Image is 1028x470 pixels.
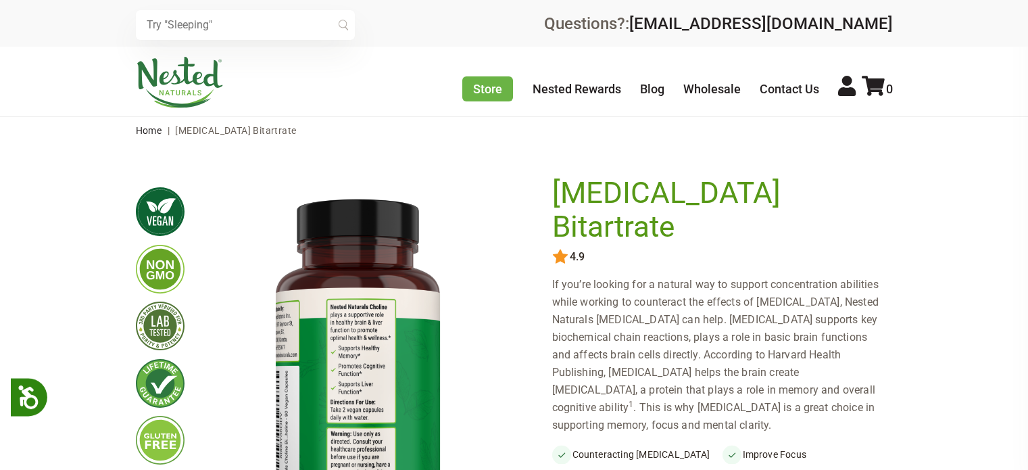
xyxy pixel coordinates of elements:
span: | [164,125,173,136]
a: Wholesale [683,82,741,96]
h1: [MEDICAL_DATA] Bitartrate [552,177,886,243]
nav: breadcrumbs [136,117,893,144]
img: vegan [136,187,185,236]
a: [EMAIL_ADDRESS][DOMAIN_NAME] [629,14,893,33]
img: glutenfree [136,416,185,465]
a: Store [462,76,513,101]
img: star.svg [552,249,568,265]
a: 0 [862,82,893,96]
div: Questions?: [544,16,893,32]
a: Home [136,125,162,136]
sup: 1 [629,400,633,409]
a: Contact Us [760,82,819,96]
img: thirdpartytested [136,302,185,350]
input: Try "Sleeping" [136,10,355,40]
span: 4.9 [568,251,585,263]
img: Nested Naturals [136,57,224,108]
li: Counteracting [MEDICAL_DATA] [552,445,723,464]
img: lifetimeguarantee [136,359,185,408]
a: Blog [640,82,664,96]
div: If you’re looking for a natural way to support concentration abilities while working to counterac... [552,276,893,434]
img: gmofree [136,245,185,293]
li: Improve Focus [723,445,893,464]
span: [MEDICAL_DATA] Bitartrate [175,125,296,136]
span: 0 [886,82,893,96]
a: Nested Rewards [533,82,621,96]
